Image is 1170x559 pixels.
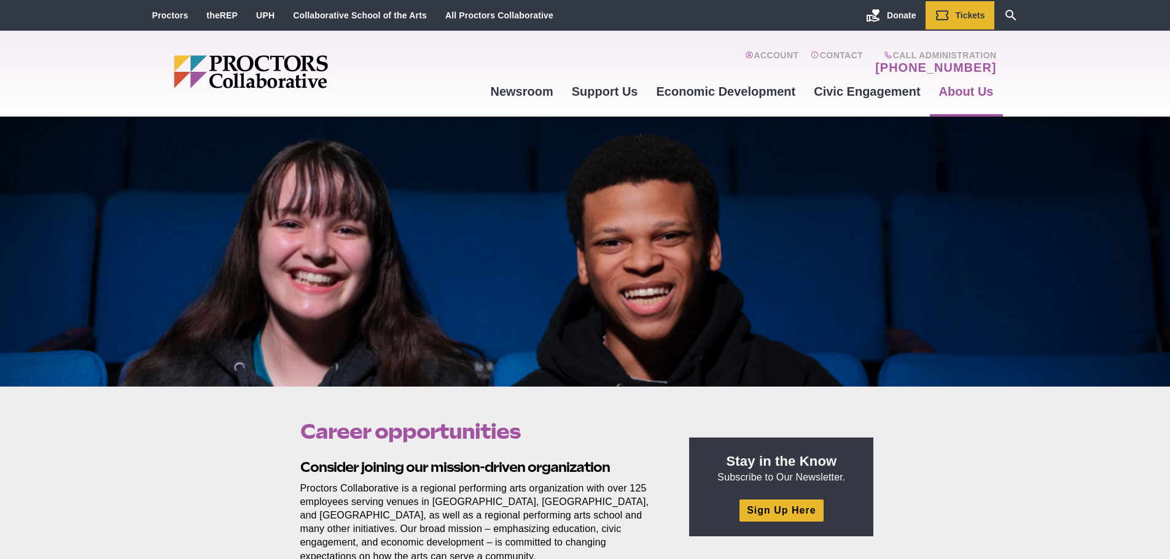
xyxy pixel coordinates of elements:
strong: Stay in the Know [727,453,837,469]
a: Proctors [152,10,189,20]
a: Support Us [563,75,647,108]
p: Subscribe to Our Newsletter. [704,452,859,484]
a: Account [745,50,798,75]
a: Search [994,1,1028,29]
span: Call Administration [872,50,996,60]
a: Contact [811,50,863,75]
strong: Consider joining our mission-driven organization [300,459,610,475]
a: All Proctors Collaborative [445,10,553,20]
a: UPH [256,10,275,20]
h1: Career opportunities [300,420,661,443]
span: Donate [887,10,916,20]
span: Tickets [956,10,985,20]
a: Economic Development [647,75,805,108]
a: Newsroom [481,75,562,108]
a: [PHONE_NUMBER] [875,60,996,75]
a: Civic Engagement [805,75,929,108]
a: Sign Up Here [739,499,823,521]
img: Proctors logo [174,55,423,88]
a: theREP [206,10,238,20]
a: Tickets [926,1,994,29]
a: Collaborative School of the Arts [293,10,427,20]
a: Donate [857,1,925,29]
a: About Us [930,75,1003,108]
